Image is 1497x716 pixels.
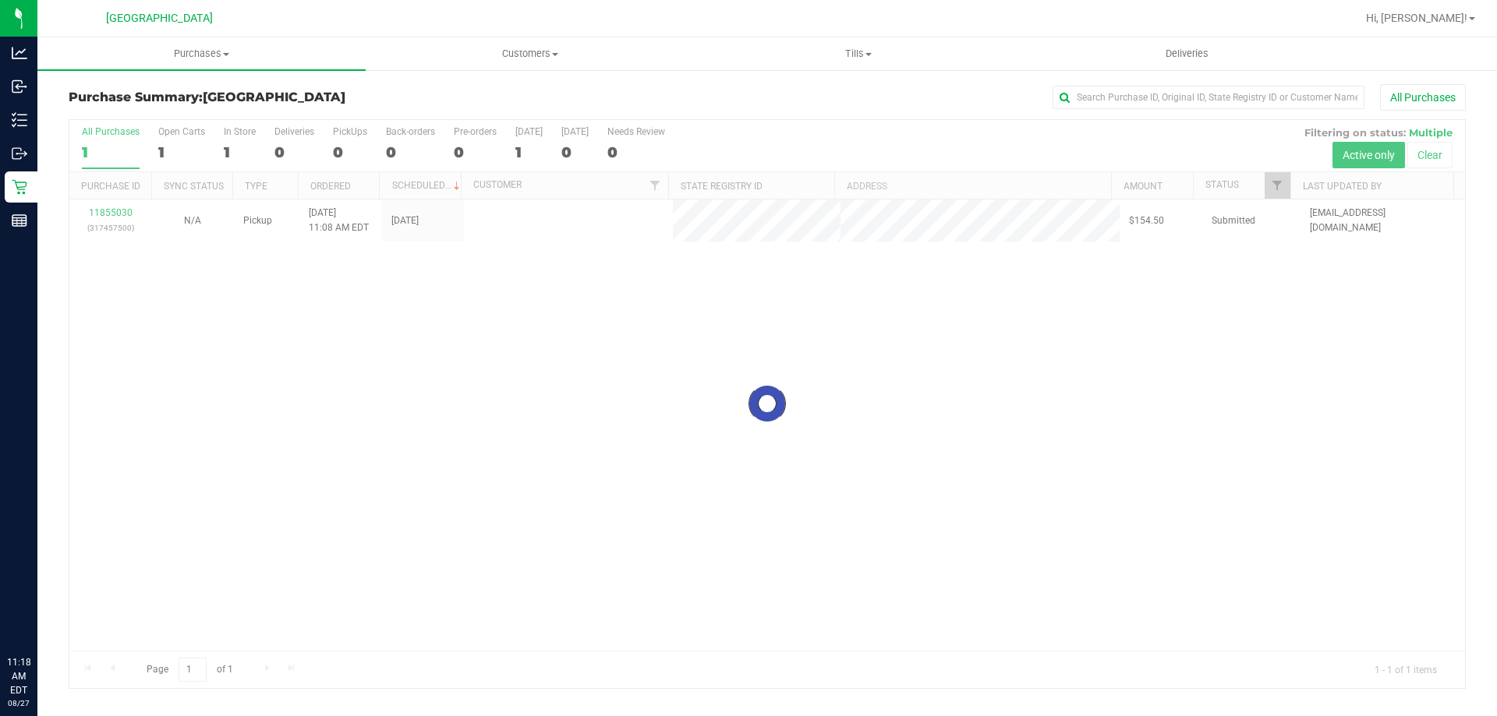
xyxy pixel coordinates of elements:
inline-svg: Reports [12,213,27,228]
span: Hi, [PERSON_NAME]! [1366,12,1467,24]
span: Purchases [37,47,366,61]
inline-svg: Outbound [12,146,27,161]
a: Deliveries [1023,37,1351,70]
span: Deliveries [1145,47,1230,61]
button: All Purchases [1380,84,1466,111]
inline-svg: Inbound [12,79,27,94]
inline-svg: Analytics [12,45,27,61]
inline-svg: Retail [12,179,27,195]
span: [GEOGRAPHIC_DATA] [106,12,213,25]
a: Purchases [37,37,366,70]
span: Tills [695,47,1021,61]
a: Customers [366,37,694,70]
input: Search Purchase ID, Original ID, State Registry ID or Customer Name... [1053,86,1364,109]
span: Customers [366,47,693,61]
a: Tills [694,37,1022,70]
p: 11:18 AM EDT [7,655,30,697]
span: [GEOGRAPHIC_DATA] [203,90,345,104]
iframe: Resource center [16,591,62,638]
h3: Purchase Summary: [69,90,534,104]
p: 08/27 [7,697,30,709]
inline-svg: Inventory [12,112,27,128]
